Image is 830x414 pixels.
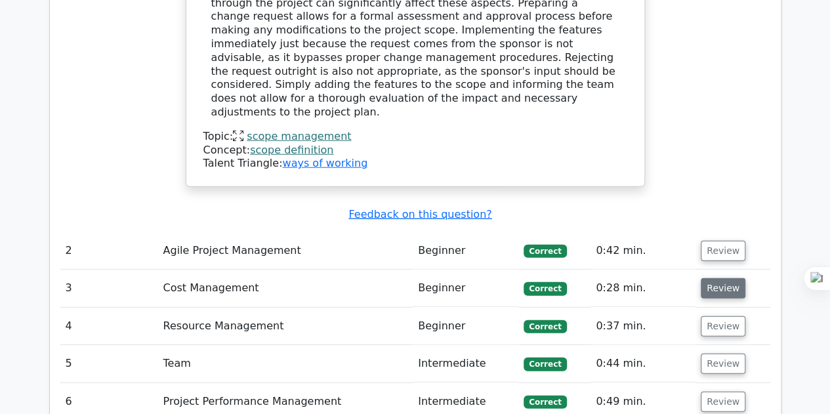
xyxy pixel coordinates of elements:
[701,278,745,299] button: Review
[524,320,566,333] span: Correct
[591,308,695,345] td: 0:37 min.
[524,245,566,258] span: Correct
[591,232,695,270] td: 0:42 min.
[413,270,518,307] td: Beginner
[413,308,518,345] td: Beginner
[60,308,158,345] td: 4
[413,345,518,383] td: Intermediate
[524,282,566,295] span: Correct
[348,208,491,220] a: Feedback on this question?
[60,270,158,307] td: 3
[203,130,627,144] div: Topic:
[250,144,333,156] a: scope definition
[701,392,745,412] button: Review
[203,130,627,171] div: Talent Triangle:
[591,345,695,383] td: 0:44 min.
[591,270,695,307] td: 0:28 min.
[203,144,627,157] div: Concept:
[524,396,566,409] span: Correct
[282,157,367,169] a: ways of working
[157,270,413,307] td: Cost Management
[60,345,158,383] td: 5
[701,354,745,374] button: Review
[157,232,413,270] td: Agile Project Management
[157,308,413,345] td: Resource Management
[701,241,745,261] button: Review
[413,232,518,270] td: Beginner
[701,316,745,337] button: Review
[60,232,158,270] td: 2
[524,358,566,371] span: Correct
[157,345,413,383] td: Team
[247,130,351,142] a: scope management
